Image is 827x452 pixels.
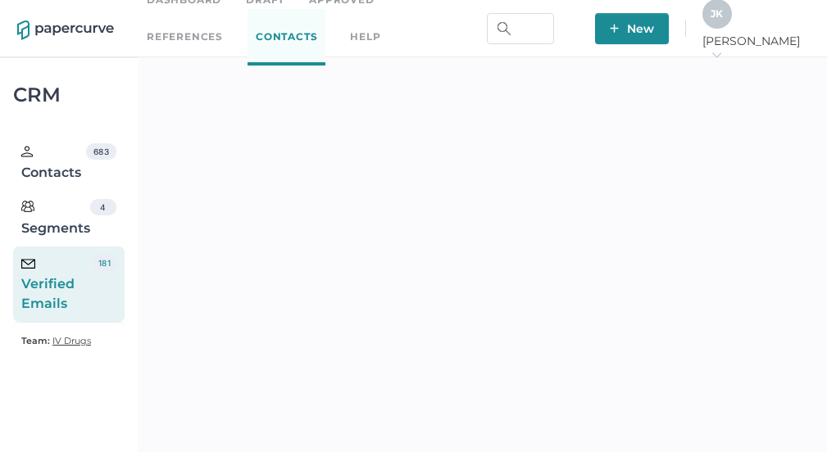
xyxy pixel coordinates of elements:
img: plus-white.e19ec114.svg [610,24,619,33]
div: 181 [93,255,116,271]
span: IV Drugs [52,335,91,346]
i: arrow_right [711,49,722,61]
div: 4 [90,199,116,215]
div: Contacts [21,143,86,183]
img: search.bf03fe8b.svg [498,22,511,35]
div: help [350,28,380,46]
span: New [610,13,654,44]
div: Verified Emails [21,255,93,314]
img: person.20a629c4.svg [21,146,33,157]
div: 683 [86,143,116,160]
a: Contacts [248,9,325,66]
img: papercurve-logo-colour.7244d18c.svg [17,20,114,40]
span: [PERSON_NAME] [702,34,810,63]
a: References [147,28,223,46]
a: Team: IV Drugs [21,331,91,350]
button: New [595,13,669,44]
div: CRM [13,88,125,102]
img: email-icon-black.c777dcea.svg [21,259,35,269]
span: J K [711,7,723,20]
input: Search Workspace [487,13,554,44]
img: segments.b9481e3d.svg [21,200,34,213]
div: Segments [21,199,90,238]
